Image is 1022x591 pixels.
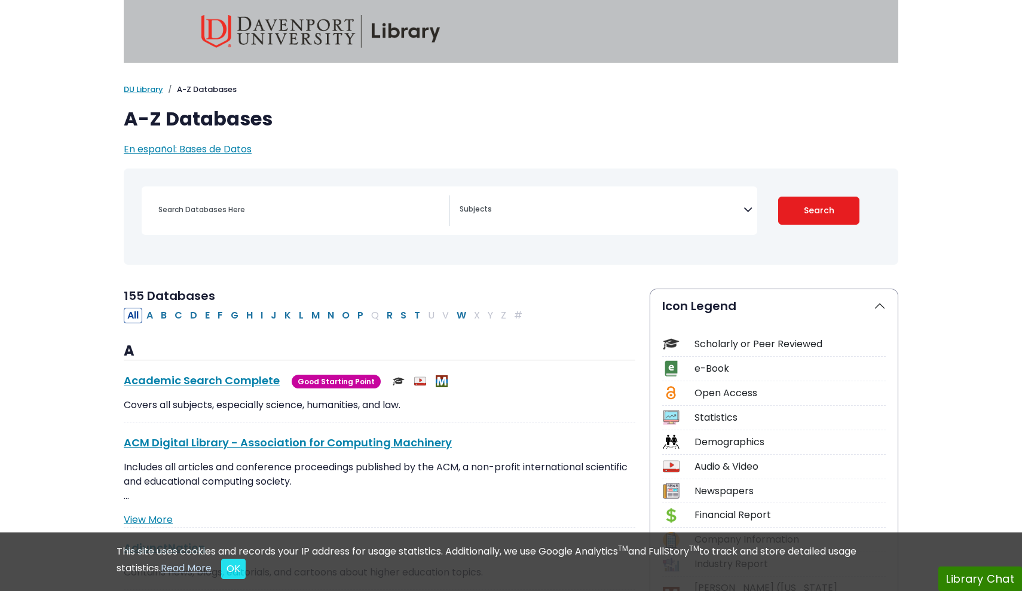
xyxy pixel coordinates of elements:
button: Icon Legend [650,289,898,323]
div: Statistics [694,411,886,425]
div: Open Access [694,386,886,400]
img: Icon Open Access [663,385,678,401]
span: 155 Databases [124,287,215,304]
button: Filter Results L [295,308,307,323]
img: Icon Statistics [663,409,679,425]
button: Filter Results G [227,308,242,323]
button: All [124,308,142,323]
button: Filter Results I [257,308,267,323]
img: MeL (Michigan electronic Library) [436,375,448,387]
h3: A [124,342,635,360]
button: Filter Results M [308,308,323,323]
button: Filter Results N [324,308,338,323]
div: Financial Report [694,508,886,522]
img: Icon Audio & Video [663,458,679,474]
input: Search database by title or keyword [151,201,449,218]
p: Includes all articles and conference proceedings published by the ACM, a non-profit international... [124,460,635,503]
h1: A-Z Databases [124,108,898,130]
nav: Search filters [124,169,898,265]
li: A-Z Databases [163,84,237,96]
button: Filter Results C [171,308,186,323]
button: Filter Results P [354,308,367,323]
div: Demographics [694,435,886,449]
img: Icon Company Information [663,532,679,548]
div: Alpha-list to filter by first letter of database name [124,308,527,321]
img: Scholarly or Peer Reviewed [393,375,405,387]
img: Icon Financial Report [663,507,679,523]
button: Filter Results O [338,308,353,323]
a: Academic Search Complete [124,373,280,388]
img: Audio & Video [414,375,426,387]
span: Good Starting Point [292,375,381,388]
nav: breadcrumb [124,84,898,96]
a: En español: Bases de Datos [124,142,252,156]
sup: TM [689,543,699,553]
sup: TM [618,543,628,553]
button: Filter Results A [143,308,157,323]
p: Covers all subjects, especially science, humanities, and law. [124,398,635,412]
img: Icon Newspapers [663,483,679,499]
img: Icon Demographics [663,434,679,450]
img: Icon Scholarly or Peer Reviewed [663,336,679,352]
button: Filter Results T [411,308,424,323]
button: Filter Results S [397,308,410,323]
button: Filter Results R [383,308,396,323]
button: Filter Results D [186,308,201,323]
img: Icon e-Book [663,360,679,376]
div: Scholarly or Peer Reviewed [694,337,886,351]
button: Filter Results H [243,308,256,323]
div: Newspapers [694,484,886,498]
button: Filter Results F [214,308,227,323]
button: Submit for Search Results [778,197,860,225]
button: Filter Results K [281,308,295,323]
button: Filter Results W [453,308,470,323]
a: DU Library [124,84,163,95]
div: e-Book [694,362,886,376]
a: ACM Digital Library - Association for Computing Machinery [124,435,452,450]
button: Library Chat [938,566,1022,591]
div: Audio & Video [694,460,886,474]
button: Filter Results B [157,308,170,323]
a: View More [124,513,173,526]
a: Read More [161,561,212,575]
textarea: Search [460,206,743,215]
button: Filter Results J [267,308,280,323]
img: Davenport University Library [201,15,440,48]
button: Filter Results E [201,308,213,323]
button: Close [221,559,246,579]
div: This site uses cookies and records your IP address for usage statistics. Additionally, we use Goo... [117,544,905,579]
